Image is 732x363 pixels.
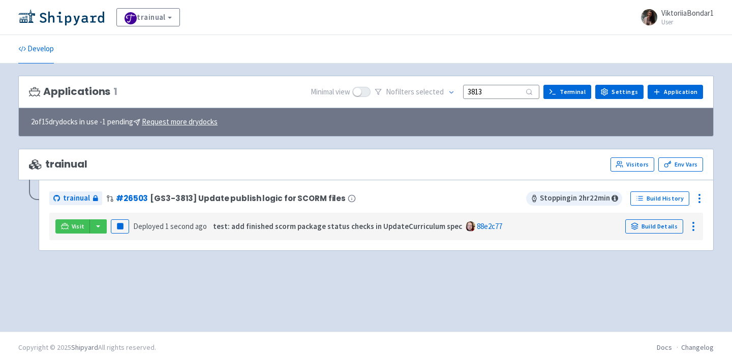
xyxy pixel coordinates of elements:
a: Visitors [611,157,654,172]
a: Settings [595,85,644,99]
button: Pause [111,219,129,234]
a: trainual [49,191,102,205]
span: trainual [63,192,90,204]
a: Docs [657,343,672,352]
span: 1 [113,86,117,97]
a: Shipyard [71,343,98,352]
u: Request more drydocks [142,117,218,126]
span: Stopping in 2 hr 22 min [526,191,622,206]
a: ViktoriiaBondar1 User [635,9,714,25]
span: No filter s [386,86,444,98]
span: ViktoriiaBondar1 [661,8,714,18]
div: Copyright © 2025 All rights reserved. [18,342,156,353]
span: Deployed [133,221,207,231]
a: #26503 [116,193,148,204]
span: trainual [29,158,87,170]
time: 1 second ago [165,221,207,231]
h3: Applications [29,86,117,97]
img: Shipyard logo [18,9,104,25]
span: [GS3-3813] Update publish logic for SCORM files [150,194,346,203]
a: Terminal [543,85,591,99]
a: Env Vars [658,157,703,172]
span: Minimal view [311,86,350,98]
a: Build Details [625,219,683,234]
a: Visit [55,219,90,234]
a: 88e2c77 [477,221,502,231]
a: Changelog [681,343,714,352]
span: Visit [72,222,85,230]
input: Search... [463,85,539,98]
span: 2 of 15 drydocks in use - 1 pending [31,116,218,128]
a: Develop [18,35,54,63]
a: Application [648,85,703,99]
a: Build History [630,191,689,206]
span: selected [416,87,444,96]
small: User [661,19,714,25]
a: trainual [116,8,180,26]
strong: test: add finished scorm package status checks in UpdateCurriculum spec [213,221,462,231]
